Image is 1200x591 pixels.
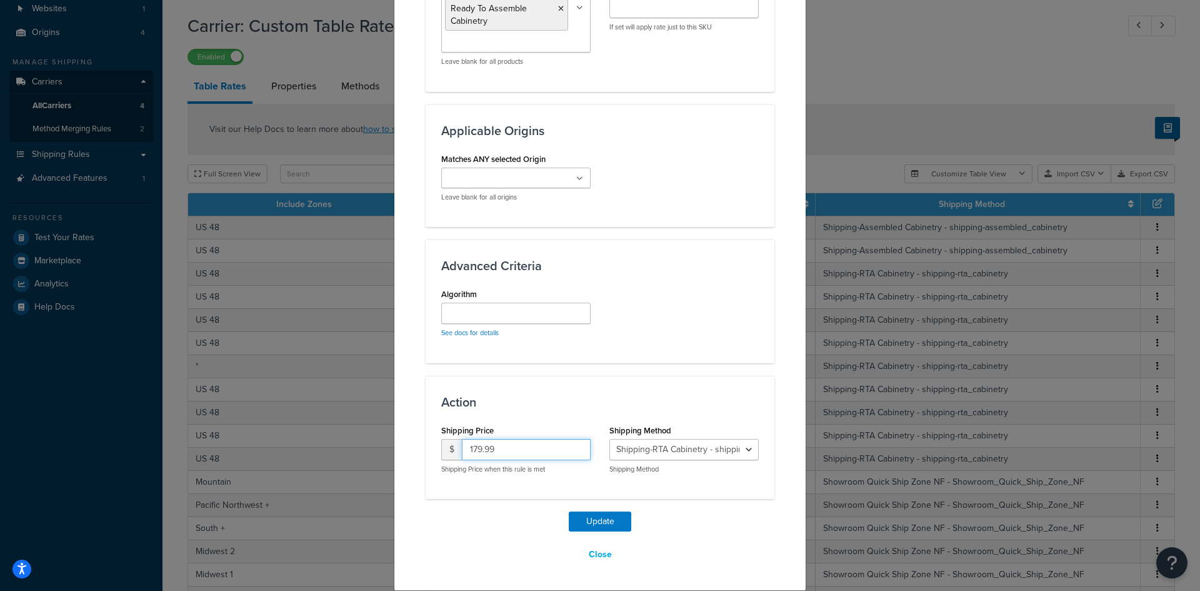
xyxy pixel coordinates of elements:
label: Shipping Price [441,426,494,435]
h3: Action [441,395,759,409]
label: Matches ANY selected Origin [441,154,546,164]
span: $ [441,439,462,460]
label: Shipping Method [609,426,671,435]
p: Shipping Price when this rule is met [441,465,591,474]
p: Shipping Method [609,465,759,474]
a: See docs for details [441,328,499,338]
button: Update [569,512,631,532]
p: Leave blank for all origins [441,193,591,202]
p: If set will apply rate just to this SKU [609,23,759,32]
span: Ready To Assemble Cabinetry [451,2,527,28]
label: Algorithm [441,290,477,299]
h3: Advanced Criteria [441,259,759,273]
p: Leave blank for all products [441,57,591,66]
button: Close [581,544,620,565]
h3: Applicable Origins [441,124,759,138]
